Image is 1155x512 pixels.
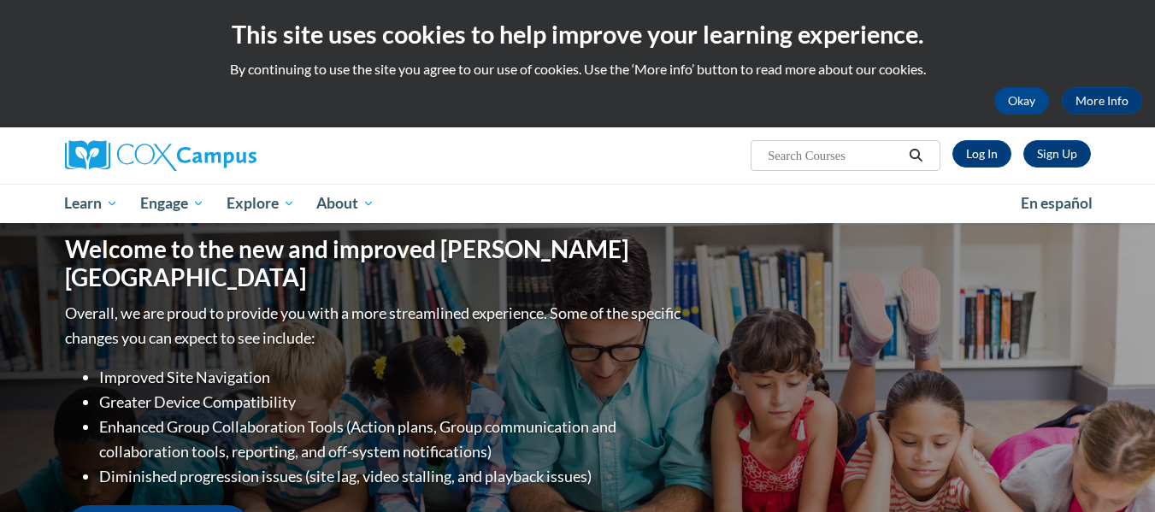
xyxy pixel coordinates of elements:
[65,235,685,292] h1: Welcome to the new and improved [PERSON_NAME][GEOGRAPHIC_DATA]
[316,193,374,214] span: About
[1062,87,1142,115] a: More Info
[13,60,1142,79] p: By continuing to use the site you agree to our use of cookies. Use the ‘More info’ button to read...
[99,390,685,415] li: Greater Device Compatibility
[13,17,1142,51] h2: This site uses cookies to help improve your learning experience.
[39,184,1117,223] div: Main menu
[215,184,306,223] a: Explore
[140,193,204,214] span: Engage
[65,140,256,171] img: Cox Campus
[903,145,928,166] button: Search
[65,140,390,171] a: Cox Campus
[766,145,903,166] input: Search Courses
[1087,444,1141,498] iframe: Button to launch messaging window
[227,193,295,214] span: Explore
[64,193,118,214] span: Learn
[1023,140,1091,168] a: Register
[1021,194,1093,212] span: En español
[129,184,215,223] a: Engage
[1010,185,1104,221] a: En español
[99,415,685,464] li: Enhanced Group Collaboration Tools (Action plans, Group communication and collaboration tools, re...
[994,87,1049,115] button: Okay
[952,140,1011,168] a: Log In
[99,464,685,489] li: Diminished progression issues (site lag, video stalling, and playback issues)
[54,184,130,223] a: Learn
[65,301,685,350] p: Overall, we are proud to provide you with a more streamlined experience. Some of the specific cha...
[305,184,386,223] a: About
[99,365,685,390] li: Improved Site Navigation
